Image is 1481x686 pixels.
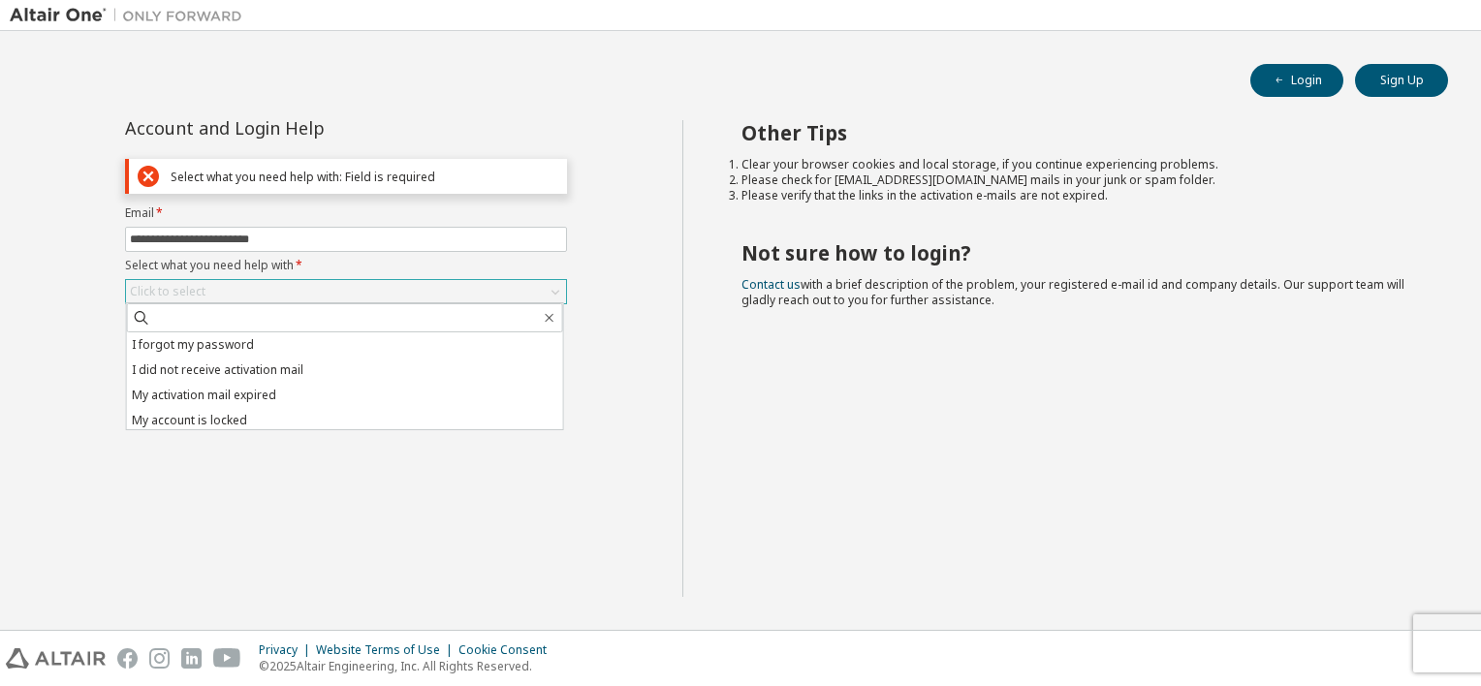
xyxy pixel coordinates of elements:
[259,658,558,674] p: © 2025 Altair Engineering, Inc. All Rights Reserved.
[213,648,241,669] img: youtube.svg
[741,188,1414,203] li: Please verify that the links in the activation e-mails are not expired.
[130,284,205,299] div: Click to select
[458,642,558,658] div: Cookie Consent
[149,648,170,669] img: instagram.svg
[741,172,1414,188] li: Please check for [EMAIL_ADDRESS][DOMAIN_NAME] mails in your junk or spam folder.
[741,276,801,293] a: Contact us
[126,280,566,303] div: Click to select
[181,648,202,669] img: linkedin.svg
[171,170,558,184] div: Select what you need help with: Field is required
[127,332,563,358] li: I forgot my password
[741,157,1414,172] li: Clear your browser cookies and local storage, if you continue experiencing problems.
[1355,64,1448,97] button: Sign Up
[125,258,567,273] label: Select what you need help with
[316,642,458,658] div: Website Terms of Use
[125,120,479,136] div: Account and Login Help
[125,205,567,221] label: Email
[117,648,138,669] img: facebook.svg
[741,276,1404,308] span: with a brief description of the problem, your registered e-mail id and company details. Our suppo...
[1250,64,1343,97] button: Login
[741,240,1414,265] h2: Not sure how to login?
[6,648,106,669] img: altair_logo.svg
[259,642,316,658] div: Privacy
[10,6,252,25] img: Altair One
[741,120,1414,145] h2: Other Tips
